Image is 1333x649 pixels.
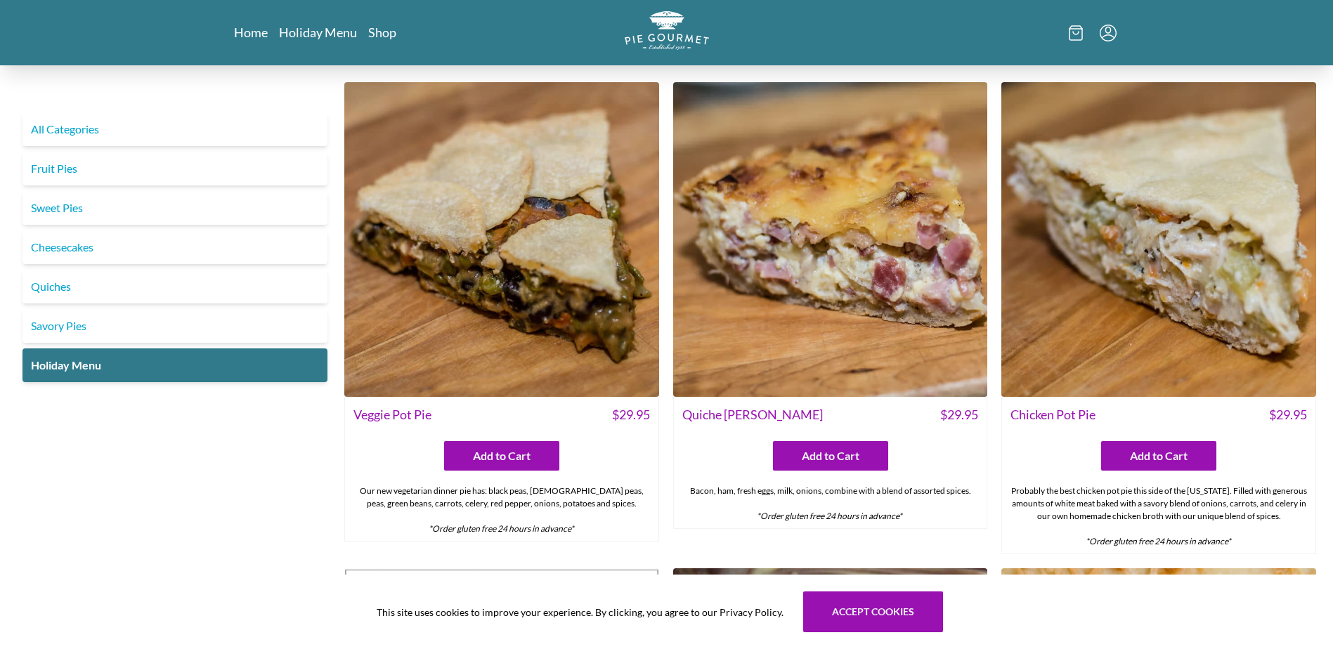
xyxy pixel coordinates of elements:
a: Quiches [22,270,327,303]
em: *Order gluten free 24 hours in advance* [429,523,574,534]
span: $ 29.95 [940,405,978,424]
button: Add to Cart [444,441,559,471]
button: Add to Cart [773,441,888,471]
a: Holiday Menu [279,24,357,41]
a: Fruit Pies [22,152,327,185]
div: Bacon, ham, fresh eggs, milk, onions, combine with a blend of assorted spices. [674,479,987,528]
button: Menu [1100,25,1117,41]
a: All Categories [22,112,327,146]
span: Add to Cart [1130,447,1188,464]
a: Sweet Pies [22,191,327,225]
span: $ 29.95 [1269,405,1307,424]
span: This site uses cookies to improve your experience. By clicking, you agree to our Privacy Policy. [377,605,783,619]
a: Logo [625,11,709,54]
span: Add to Cart [802,447,859,464]
em: *Order gluten free 24 hours in advance* [1086,536,1231,546]
img: Chicken Pot Pie [1001,82,1316,397]
button: Add to Cart [1101,441,1216,471]
span: Quiche [PERSON_NAME] [682,405,823,424]
div: Probably the best chicken pot pie this side of the [US_STATE]. Filled with generous amounts of wh... [1002,479,1315,553]
a: Home [234,24,268,41]
span: Veggie Pot Pie [353,405,431,424]
em: *Order gluten free 24 hours in advance* [757,511,902,521]
a: Shop [368,24,396,41]
img: Veggie Pot Pie [344,82,659,397]
button: Accept cookies [803,591,943,632]
span: Add to Cart [473,447,531,464]
a: Holiday Menu [22,348,327,382]
img: logo [625,11,709,50]
img: Quiche Lorraine [673,82,988,397]
a: Cheesecakes [22,230,327,264]
a: Savory Pies [22,309,327,343]
span: $ 29.95 [612,405,650,424]
span: Chicken Pot Pie [1010,405,1095,424]
div: Our new vegetarian dinner pie has: black peas, [DEMOGRAPHIC_DATA] peas, peas, green beans, carrot... [345,479,658,541]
